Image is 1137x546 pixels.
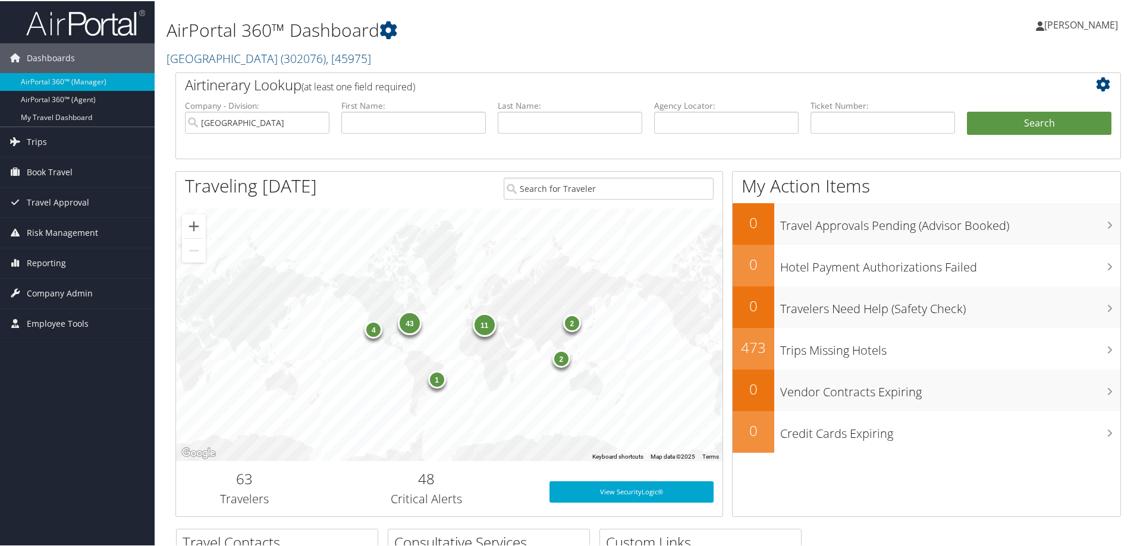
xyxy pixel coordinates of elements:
[498,99,642,111] label: Last Name:
[504,176,714,198] input: Search for Traveler
[780,210,1120,233] h3: Travel Approvals Pending (Advisor Booked)
[592,452,643,460] button: Keyboard shortcuts
[780,335,1120,358] h3: Trips Missing Hotels
[733,368,1120,410] a: 0Vendor Contracts Expiring
[780,293,1120,316] h3: Travelers Need Help (Safety Check)
[702,452,719,459] a: Terms (opens in new tab)
[301,79,415,92] span: (at least one field required)
[733,378,774,398] h2: 0
[733,285,1120,327] a: 0Travelers Need Help (Safety Check)
[733,410,1120,452] a: 0Credit Cards Expiring
[967,111,1111,134] button: Search
[563,313,580,330] div: 2
[27,156,73,186] span: Book Travel
[733,336,774,356] h2: 473
[365,320,382,337] div: 4
[185,74,1033,94] h2: Airtinerary Lookup
[733,295,774,315] h2: 0
[549,480,714,501] a: View SecurityLogic®
[27,126,47,156] span: Trips
[27,217,98,247] span: Risk Management
[27,247,66,277] span: Reporting
[185,468,304,488] h2: 63
[185,172,317,197] h1: Traveling [DATE]
[733,172,1120,197] h1: My Action Items
[654,99,799,111] label: Agency Locator:
[185,99,329,111] label: Company - Division:
[322,490,532,506] h3: Critical Alerts
[428,370,445,387] div: 1
[27,277,93,307] span: Company Admin
[167,49,371,65] a: [GEOGRAPHIC_DATA]
[27,187,89,216] span: Travel Approval
[472,312,496,336] div: 11
[733,244,1120,285] a: 0Hotel Payment Authorizations Failed
[179,444,218,460] img: Google
[322,468,532,488] h2: 48
[780,252,1120,274] h3: Hotel Payment Authorizations Failed
[185,490,304,506] h3: Travelers
[1036,6,1130,42] a: [PERSON_NAME]
[179,444,218,460] a: Open this area in Google Maps (opens a new window)
[733,202,1120,244] a: 0Travel Approvals Pending (Advisor Booked)
[651,452,695,459] span: Map data ©2025
[326,49,371,65] span: , [ 45975 ]
[780,377,1120,399] h3: Vendor Contracts Expiring
[552,349,570,367] div: 2
[733,253,774,273] h2: 0
[281,49,326,65] span: ( 302076 )
[733,419,774,440] h2: 0
[733,327,1120,368] a: 473Trips Missing Hotels
[811,99,955,111] label: Ticket Number:
[167,17,809,42] h1: AirPortal 360™ Dashboard
[780,418,1120,441] h3: Credit Cards Expiring
[26,8,145,36] img: airportal-logo.png
[27,308,89,337] span: Employee Tools
[182,238,206,261] button: Zoom out
[182,213,206,237] button: Zoom in
[1044,17,1118,30] span: [PERSON_NAME]
[341,99,486,111] label: First Name:
[27,42,75,72] span: Dashboards
[398,310,422,334] div: 43
[733,212,774,232] h2: 0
